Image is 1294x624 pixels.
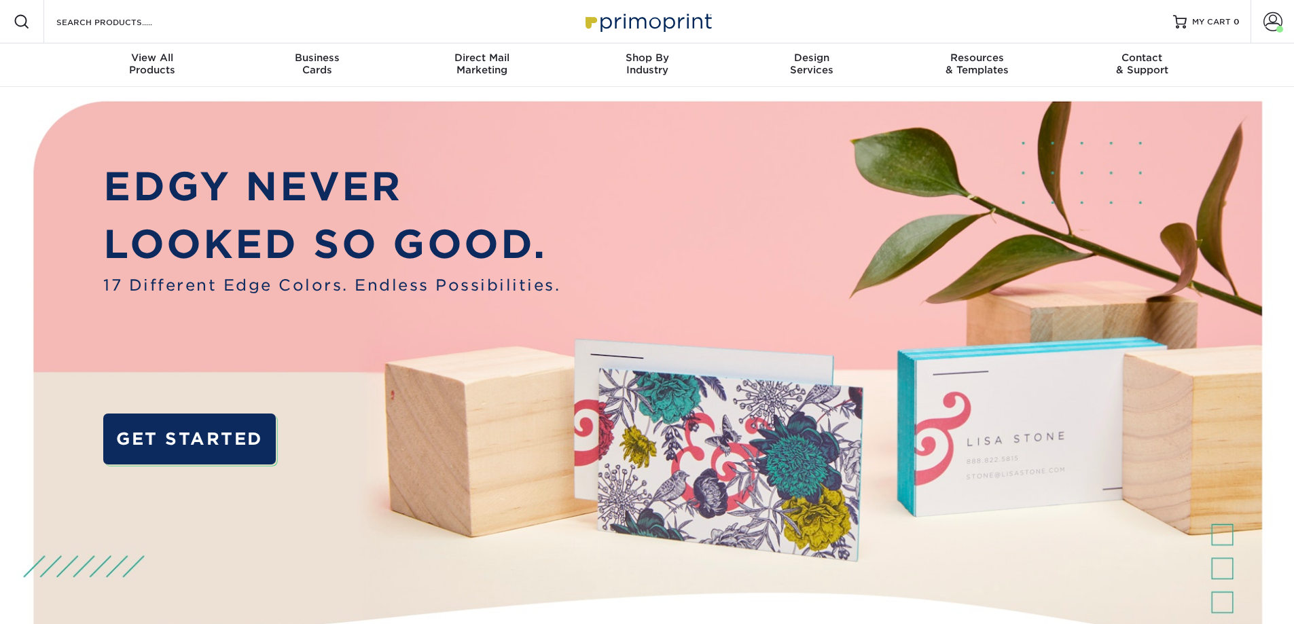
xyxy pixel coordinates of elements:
[564,52,730,76] div: Industry
[103,274,560,297] span: 17 Different Edge Colors. Endless Possibilities.
[234,43,399,87] a: BusinessCards
[103,215,560,274] p: LOOKED SO GOOD.
[55,14,187,30] input: SEARCH PRODUCTS.....
[730,52,895,76] div: Services
[70,43,235,87] a: View AllProducts
[564,52,730,64] span: Shop By
[399,43,564,87] a: Direct MailMarketing
[730,43,895,87] a: DesignServices
[1060,52,1225,64] span: Contact
[70,52,235,76] div: Products
[1060,52,1225,76] div: & Support
[579,7,715,36] img: Primoprint
[70,52,235,64] span: View All
[399,52,564,76] div: Marketing
[234,52,399,76] div: Cards
[399,52,564,64] span: Direct Mail
[1234,17,1240,26] span: 0
[1060,43,1225,87] a: Contact& Support
[895,52,1060,76] div: & Templates
[895,52,1060,64] span: Resources
[103,158,560,216] p: EDGY NEVER
[1192,16,1231,28] span: MY CART
[103,414,275,464] a: GET STARTED
[564,43,730,87] a: Shop ByIndustry
[895,43,1060,87] a: Resources& Templates
[234,52,399,64] span: Business
[730,52,895,64] span: Design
